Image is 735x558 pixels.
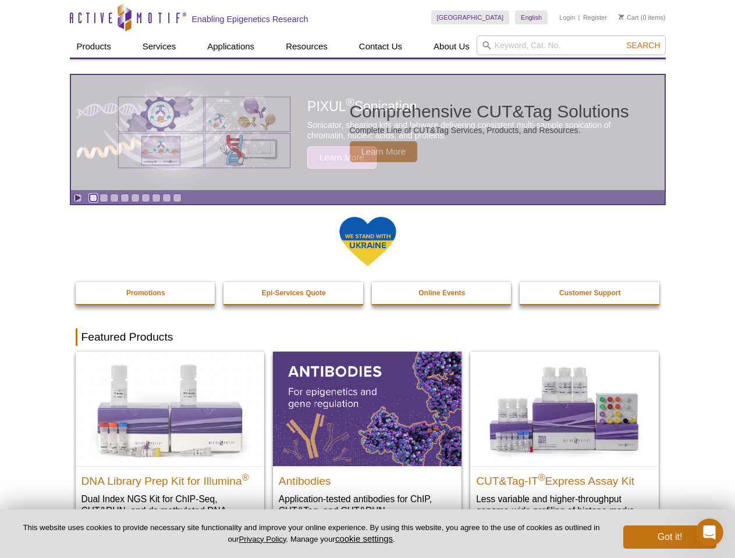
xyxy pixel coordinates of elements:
a: Go to slide 8 [162,194,171,202]
strong: Customer Support [559,289,620,297]
a: Promotions [76,282,216,304]
img: CUT&Tag-IT® Express Assay Kit [470,352,659,466]
a: About Us [427,35,477,58]
a: Go to slide 4 [120,194,129,202]
a: Go to slide 6 [141,194,150,202]
sup: ® [242,472,249,482]
img: We Stand With Ukraine [339,216,397,267]
li: (0 items) [619,10,666,24]
a: Resources [279,35,335,58]
a: All Antibodies Antibodies Application-tested antibodies for ChIP, CUT&Tag, and CUT&RUN. [273,352,461,528]
p: Dual Index NGS Kit for ChIP-Seq, CUT&RUN, and ds methylated DNA assays. [81,493,258,528]
a: Privacy Policy [239,535,286,543]
a: Go to slide 1 [89,194,98,202]
a: Go to slide 5 [131,194,140,202]
strong: Epi-Services Quote [262,289,326,297]
p: Less variable and higher-throughput genome-wide profiling of histone marks​. [476,493,653,517]
a: Toggle autoplay [73,194,82,202]
a: Applications [200,35,261,58]
h2: Antibodies [279,470,456,487]
a: Go to slide 3 [110,194,119,202]
img: DNA Library Prep Kit for Illumina [76,352,264,466]
h2: Featured Products [76,328,660,346]
a: Epi-Services Quote [223,282,364,304]
a: DNA Library Prep Kit for Illumina DNA Library Prep Kit for Illumina® Dual Index NGS Kit for ChIP-... [76,352,264,539]
a: Online Events [372,282,513,304]
a: Customer Support [520,282,661,304]
a: [GEOGRAPHIC_DATA] [431,10,510,24]
a: Products [70,35,118,58]
a: Cart [619,13,639,22]
a: English [515,10,548,24]
button: cookie settings [335,534,393,543]
img: Your Cart [619,14,624,20]
h2: DNA Library Prep Kit for Illumina [81,470,258,487]
p: This website uses cookies to provide necessary site functionality and improve your online experie... [19,523,604,545]
button: Search [623,40,663,51]
input: Keyword, Cat. No. [477,35,666,55]
h2: CUT&Tag-IT Express Assay Kit [476,470,653,487]
button: Got it! [623,525,716,549]
li: | [578,10,580,24]
strong: Online Events [418,289,465,297]
a: Services [136,35,183,58]
p: Application-tested antibodies for ChIP, CUT&Tag, and CUT&RUN. [279,493,456,517]
a: Contact Us [352,35,409,58]
a: Go to slide 9 [173,194,182,202]
a: Login [559,13,575,22]
a: Register [583,13,607,22]
iframe: Intercom live chat [695,518,723,546]
h2: Enabling Epigenetics Research [192,14,308,24]
strong: Promotions [126,289,165,297]
a: CUT&Tag-IT® Express Assay Kit CUT&Tag-IT®Express Assay Kit Less variable and higher-throughput ge... [470,352,659,528]
img: All Antibodies [273,352,461,466]
sup: ® [538,472,545,482]
span: Search [626,41,660,50]
a: Go to slide 7 [152,194,161,202]
a: Go to slide 2 [100,194,108,202]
